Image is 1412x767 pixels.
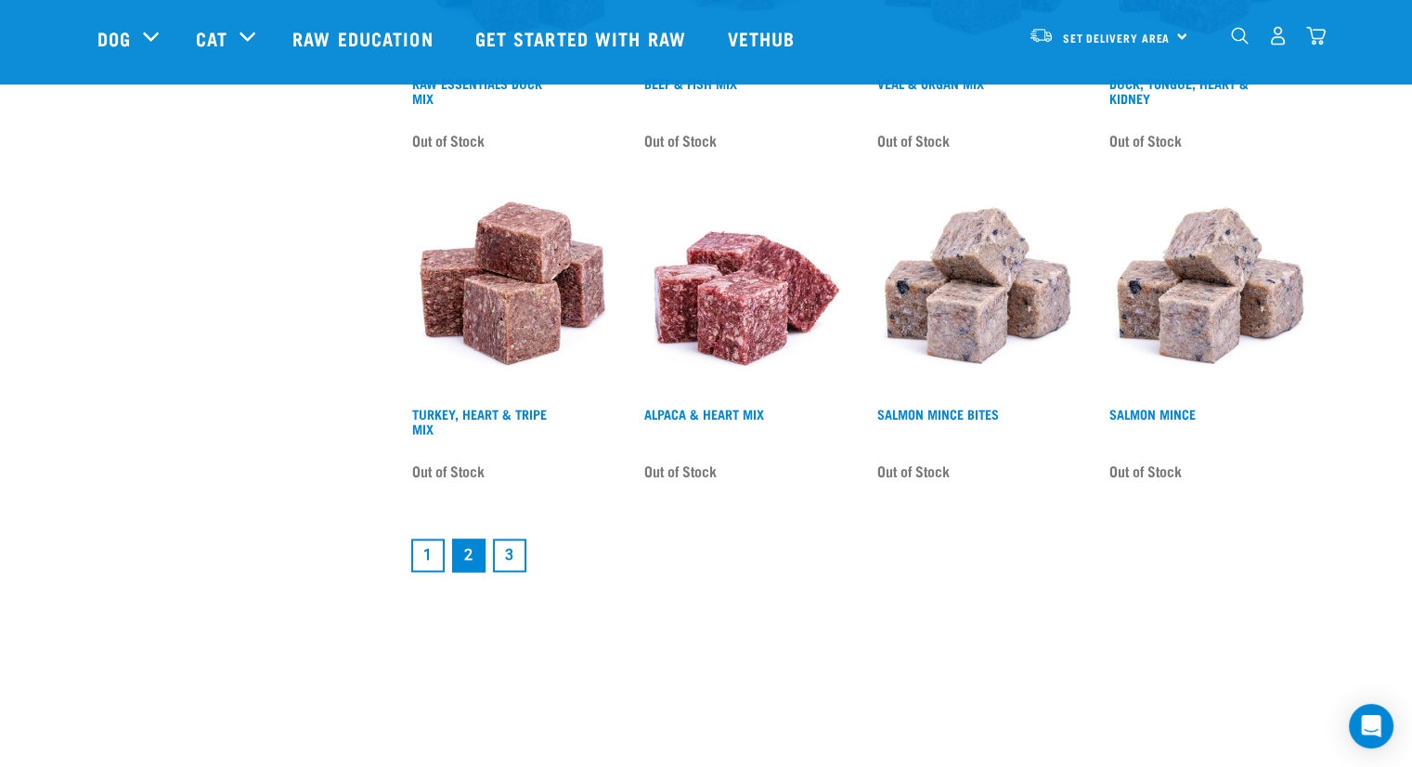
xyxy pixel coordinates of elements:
[408,535,1315,576] nav: pagination
[640,188,850,398] img: Possum Chicken Heart Mix 01
[452,539,486,572] a: Page 2
[408,188,618,398] img: Turkey Heart Tripe Mix 01
[1306,26,1326,45] img: home-icon@2x.png
[709,1,819,75] a: Vethub
[411,539,445,572] a: Goto page 1
[644,126,717,154] span: Out of Stock
[1109,410,1196,417] a: Salmon Mince
[1063,34,1171,41] span: Set Delivery Area
[644,410,764,417] a: Alpaca & Heart Mix
[644,457,717,485] span: Out of Stock
[412,126,485,154] span: Out of Stock
[873,188,1083,398] img: 1141 Salmon Mince 01
[1105,188,1315,398] img: 1141 Salmon Mince 01
[877,410,999,417] a: Salmon Mince Bites
[412,457,485,485] span: Out of Stock
[877,126,950,154] span: Out of Stock
[493,539,526,572] a: Goto page 3
[1109,126,1182,154] span: Out of Stock
[457,1,709,75] a: Get started with Raw
[1109,80,1249,101] a: Duck, Tongue, Heart & Kidney
[196,24,227,52] a: Cat
[877,457,950,485] span: Out of Stock
[1231,27,1249,45] img: home-icon-1@2x.png
[274,1,456,75] a: Raw Education
[877,80,984,86] a: Veal & Organ Mix
[1029,27,1054,44] img: van-moving.png
[412,80,542,101] a: Raw Essentials Duck Mix
[1349,704,1393,748] div: Open Intercom Messenger
[412,410,547,432] a: Turkey, Heart & Tripe Mix
[97,24,131,52] a: Dog
[1109,457,1182,485] span: Out of Stock
[644,80,737,86] a: Beef & Fish Mix
[1268,26,1288,45] img: user.png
